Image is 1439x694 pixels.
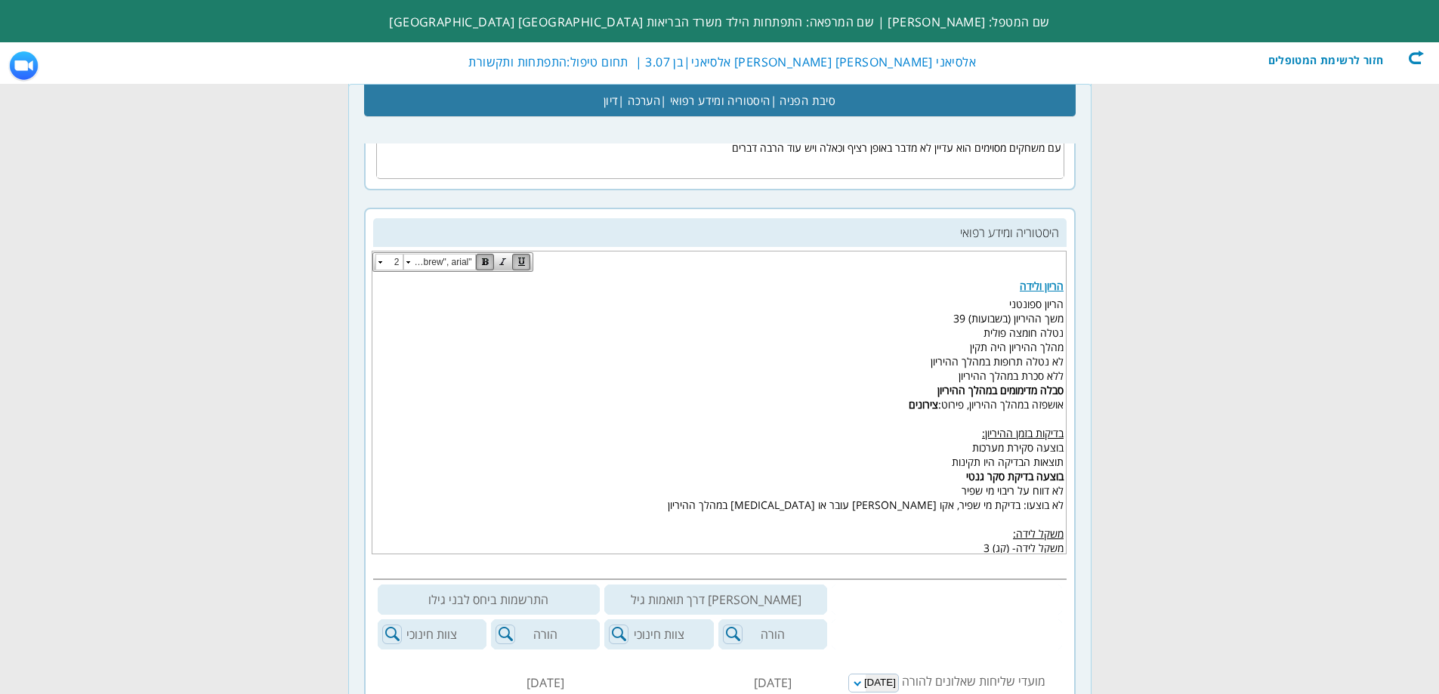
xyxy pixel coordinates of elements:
span: | תחום טיפול: [465,54,642,70]
img: ZoomMeetingIcon.png [8,50,40,82]
span: מועדי שליחות שאלונים להורה [902,673,1045,689]
label: בן 3.07 [645,54,684,70]
div: חזור לרשימת המטופלים [1250,50,1424,65]
iframe: Rich text editor with ID ctl00_MainContent_ctl03_txt [377,124,1064,177]
iframe: Rich text editor with ID ctl00_MainContent_ctl04_ctl00 [372,273,1066,553]
span: אלסיאני [PERSON_NAME] [PERSON_NAME] אלסיאני [691,54,976,70]
a: צוות חינוכי [634,626,684,643]
h2: היסטוריה ומידע רפואי [373,218,1067,247]
a: הורה [533,626,557,643]
label: התפתחות ותקשורת [468,54,567,70]
span: הערכה | [618,85,660,116]
span: שם המטפל: [PERSON_NAME] | שם המרפאה: התפתחות הילד משרד הבריאות [GEOGRAPHIC_DATA] [GEOGRAPHIC_DATA] [389,14,1049,30]
a: Underline [512,253,530,271]
a: הורה [761,626,785,643]
a: Italic [494,253,512,271]
a: צוות חינוכי [406,626,457,643]
a: 2 [375,254,403,270]
span: היסטוריה ומידע רפואי | [660,85,770,116]
span: דיון [604,85,619,116]
td: תפקוד הילד על בסיס מדרגות התפתחות של הסולם ההתפתחותי - THIS [602,582,829,617]
a: "Open Sans Hebrew", arial [403,254,476,270]
div: | [314,50,976,74]
span: 2 [384,254,400,270]
a: Bold [476,253,494,271]
span: "Open Sans Hebrew", arial [412,254,472,270]
td: תפקוד הילד בתחומים שונים בהשוואה לבני גילו לפי דיווח הורה/גננת [375,582,603,617]
span: סיבת הפניה | [770,85,836,116]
